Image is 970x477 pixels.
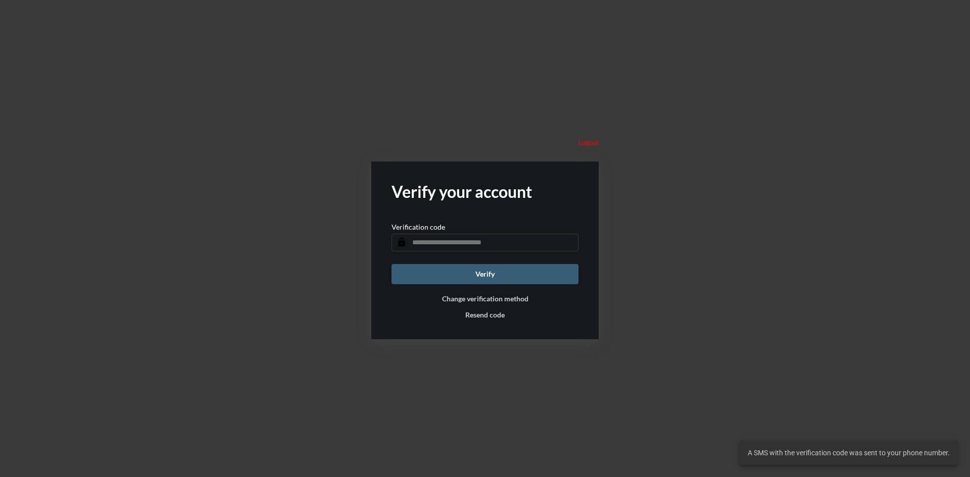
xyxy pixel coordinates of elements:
[578,138,599,146] p: Logout
[392,223,445,231] p: Verification code
[392,264,578,284] button: Verify
[748,448,950,458] span: A SMS with the verification code was sent to your phone number.
[442,294,528,303] button: Change verification method
[465,310,505,319] button: Resend code
[392,182,578,201] h2: Verify your account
